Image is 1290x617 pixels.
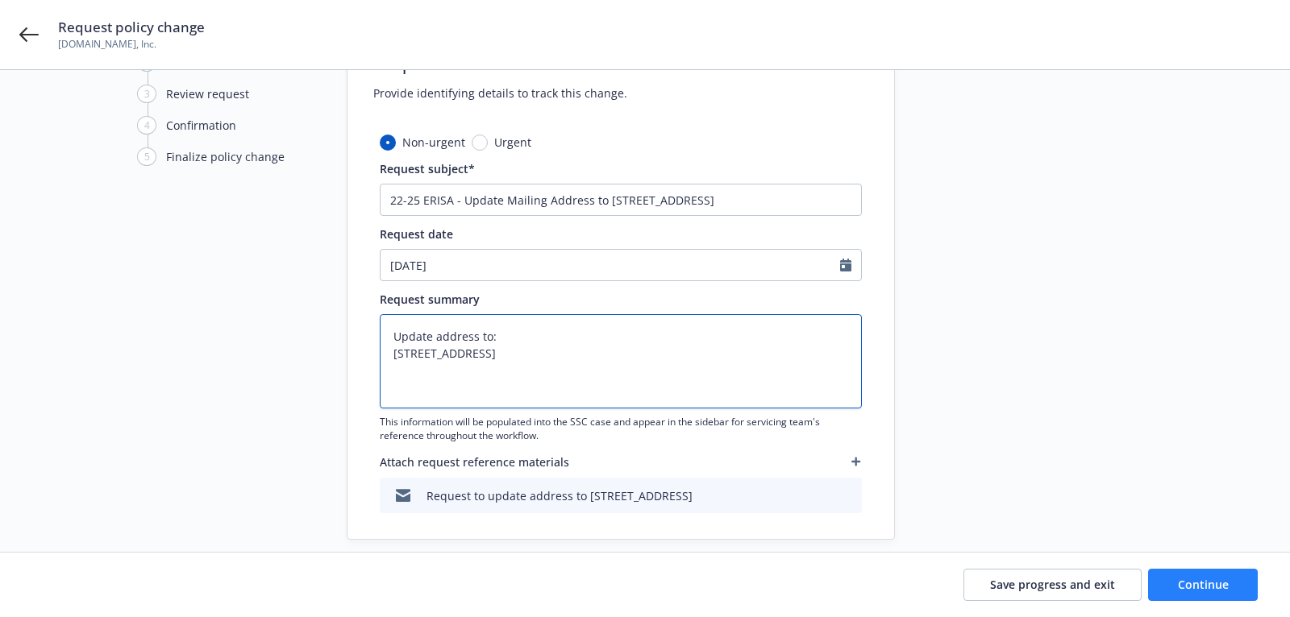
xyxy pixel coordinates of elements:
[380,292,480,307] span: Request summary
[380,184,862,216] input: The subject will appear in the summary list view for quick reference.
[380,226,453,242] span: Request date
[380,314,862,408] textarea: Update address to: [STREET_ADDRESS]
[380,453,569,470] span: Attach request reference materials
[373,85,627,101] span: Provide identifying details to track this change.
[494,134,531,151] span: Urgent
[137,116,156,135] div: 4
[843,487,855,504] button: archive file
[1148,569,1258,601] button: Continue
[472,135,488,151] input: Urgent
[427,487,693,504] div: Request to update address to [STREET_ADDRESS]
[166,117,236,134] div: Confirmation
[381,250,840,280] input: MM/DD/YYYY
[1178,577,1229,592] span: Continue
[137,147,156,166] div: 5
[815,487,830,504] button: preview file
[166,148,285,165] div: Finalize policy change
[380,135,396,151] input: Non-urgent
[137,85,156,103] div: 3
[402,134,465,151] span: Non-urgent
[166,85,249,102] div: Review request
[990,577,1115,592] span: Save progress and exit
[840,259,851,271] svg: Calendar
[963,569,1142,601] button: Save progress and exit
[58,37,205,52] span: [DOMAIN_NAME], Inc.
[380,161,475,176] span: Request subject*
[380,415,862,442] span: This information will be populated into the SSC case and appear in the sidebar for servicing team...
[58,18,205,37] span: Request policy change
